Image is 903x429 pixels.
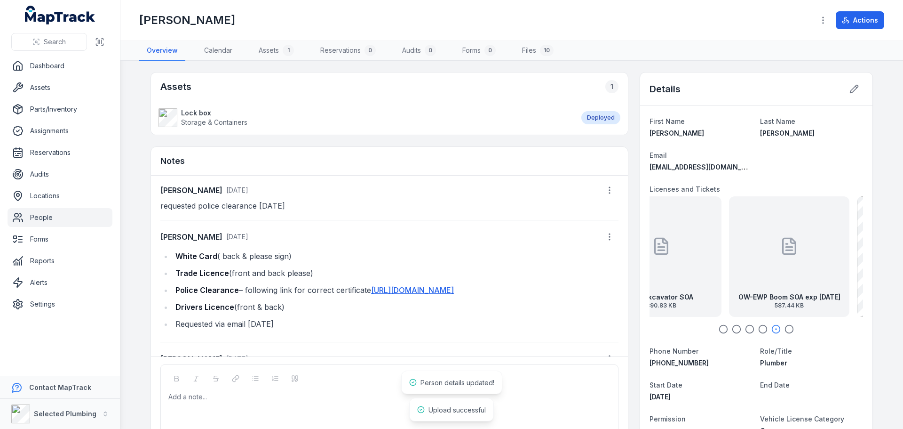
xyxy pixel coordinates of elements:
a: Overview [139,41,185,61]
span: 587.44 KB [738,302,840,309]
a: Dashboard [8,57,112,75]
a: Forms0 [455,41,503,61]
a: Audits0 [395,41,444,61]
div: 0 [425,45,436,56]
span: Storage & Containers [181,118,247,126]
time: 10/4/2024, 12:00:00 AM [650,393,671,401]
span: [DATE] [226,355,248,363]
li: Requested via email [DATE] [173,317,618,331]
a: MapTrack [25,6,95,24]
a: Audits [8,165,112,184]
a: Alerts [8,273,112,292]
span: [DATE] [650,393,671,401]
strong: Contact MapTrack [29,383,91,391]
span: Role/Title [760,347,792,355]
span: Permission [650,415,686,423]
span: First Name [650,117,685,125]
a: Forms [8,230,112,249]
span: Person details updated! [420,379,494,387]
span: Phone Number [650,347,698,355]
span: 390.83 KB [630,302,693,309]
a: People [8,208,112,227]
div: 1 [283,45,294,56]
a: [URL][DOMAIN_NAME] [371,285,454,295]
h3: Notes [160,154,185,168]
a: Assignments [8,121,112,140]
h1: [PERSON_NAME] [139,13,235,28]
strong: [PERSON_NAME] [160,353,222,364]
strong: OW-Excavator SOA [630,292,693,302]
div: Deployed [581,111,620,124]
a: Parts/Inventory [8,100,112,119]
a: Assets [8,78,112,97]
time: 8/21/2025, 12:36:35 PM [226,233,248,241]
span: Licenses and Tickets [650,185,720,193]
button: Actions [836,11,884,29]
div: 1 [605,80,618,93]
h2: Details [650,82,681,96]
li: (front & back) [173,300,618,314]
a: Reports [8,251,112,270]
a: Reservations [8,143,112,162]
p: requested police clearance [DATE] [160,199,618,212]
h2: Assets [160,80,191,93]
span: Last Name [760,117,795,125]
li: (front and back please) [173,267,618,280]
a: Reservations0 [313,41,383,61]
a: Lock boxStorage & Containers [158,108,572,127]
strong: White Card [175,251,217,261]
strong: Selected Plumbing [34,410,96,418]
strong: OW-EWP Boom SOA exp [DATE] [738,292,840,302]
strong: [PERSON_NAME] [160,185,222,196]
span: Upload successful [428,406,486,414]
strong: Police Clearance [175,285,239,295]
button: Search [11,33,87,51]
div: 10 [540,45,554,56]
strong: Lock box [181,108,247,118]
span: Start Date [650,381,682,389]
li: – following link for correct certificate [173,283,618,297]
li: ( back & please sign) [173,250,618,263]
a: Settings [8,295,112,314]
span: [DATE] [226,186,248,194]
time: 7/14/2025, 10:43:37 AM [226,186,248,194]
span: Search [44,37,66,47]
span: [EMAIL_ADDRESS][DOMAIN_NAME] [650,163,763,171]
span: End Date [760,381,790,389]
strong: [PERSON_NAME] [160,231,222,243]
span: [PERSON_NAME] [650,129,704,137]
strong: Trade Licence [175,268,229,278]
span: Vehicle License Category [760,415,844,423]
a: Assets1 [251,41,301,61]
span: Email [650,151,667,159]
a: Files10 [515,41,561,61]
a: Locations [8,186,112,205]
a: Calendar [197,41,240,61]
span: [PERSON_NAME] [760,129,815,137]
span: [PHONE_NUMBER] [650,359,709,367]
span: Plumber [760,359,787,367]
div: 0 [364,45,376,56]
strong: Drivers Licence [175,302,234,312]
div: 0 [484,45,496,56]
span: [DATE] [226,233,248,241]
time: 9/1/2025, 10:40:46 AM [226,355,248,363]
